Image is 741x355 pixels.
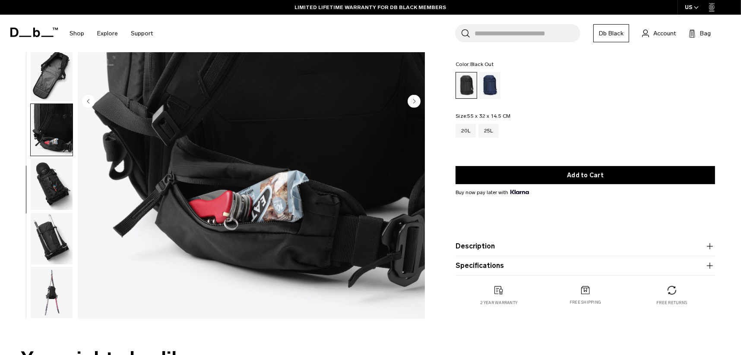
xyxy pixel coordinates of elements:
[656,300,687,306] p: Free returns
[31,104,73,156] img: Backcountry Backpack 25L Black Out
[456,261,715,271] button: Specifications
[31,213,73,264] img: Backcountry Backpack 25L Black Out
[456,72,477,99] a: Black Out
[456,124,476,138] a: 20L
[30,158,73,210] button: Backcountry Backpack 25L Black Out
[570,300,601,306] p: Free shipping
[642,28,676,38] a: Account
[456,166,715,184] button: Add to Cart
[593,24,629,42] a: Db Black
[31,267,73,319] img: Backcountry Backpack 25L Black Out
[456,113,511,119] legend: Size:
[31,158,73,210] img: Backcountry Backpack 25L Black Out
[456,62,494,67] legend: Color:
[70,18,84,49] a: Shop
[700,29,711,38] span: Bag
[470,61,494,67] span: Black Out
[468,113,511,119] span: 55 x 32 x 14.5 CM
[479,72,500,99] a: Blue Hour
[510,190,529,194] img: {"height" => 20, "alt" => "Klarna"}
[456,241,715,251] button: Description
[689,28,711,38] button: Bag
[30,212,73,265] button: Backcountry Backpack 25L Black Out
[481,300,518,306] p: 2 year warranty
[31,50,73,101] img: Backcountry Backpack 25L Black Out
[131,18,153,49] a: Support
[30,267,73,319] button: Backcountry Backpack 25L Black Out
[82,95,95,110] button: Previous slide
[478,124,499,138] a: 25L
[63,15,159,52] nav: Main Navigation
[97,18,118,49] a: Explore
[408,95,421,110] button: Next slide
[295,3,446,11] a: LIMITED LIFETIME WARRANTY FOR DB BLACK MEMBERS
[456,188,529,196] span: Buy now pay later with
[30,49,73,102] button: Backcountry Backpack 25L Black Out
[653,29,676,38] span: Account
[30,104,73,156] button: Backcountry Backpack 25L Black Out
